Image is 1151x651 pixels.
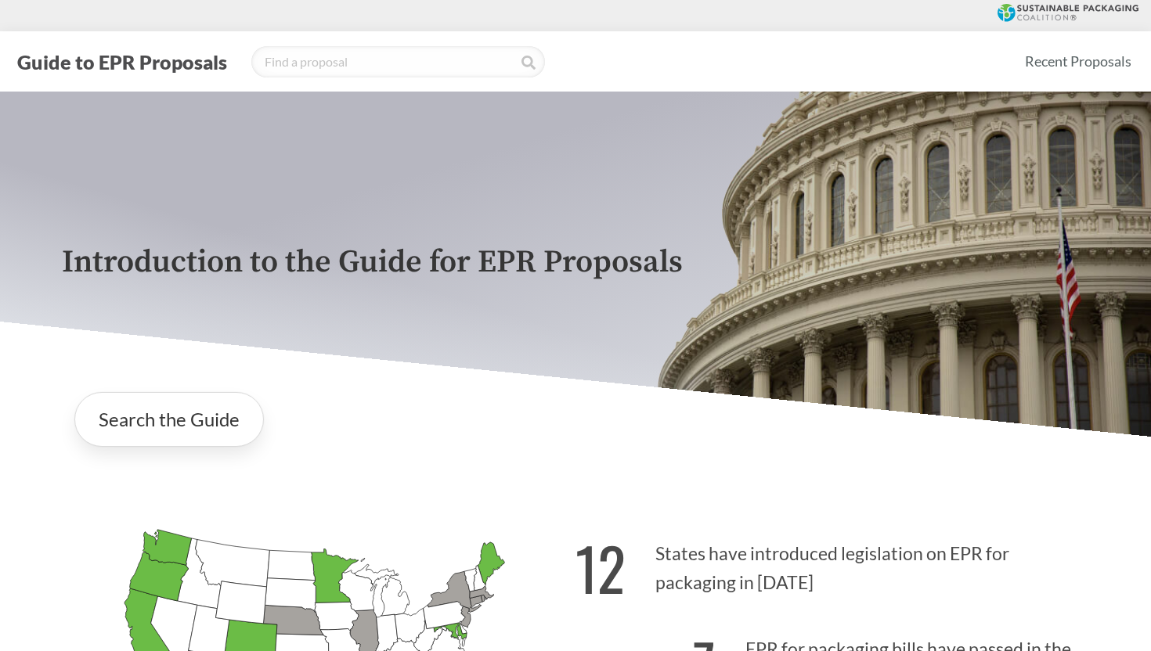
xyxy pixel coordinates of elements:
a: Recent Proposals [1018,44,1138,79]
input: Find a proposal [251,46,545,77]
p: States have introduced legislation on EPR for packaging in [DATE] [575,516,1089,612]
strong: 12 [575,524,626,611]
button: Guide to EPR Proposals [13,49,232,74]
a: Search the Guide [74,392,264,447]
p: Introduction to the Guide for EPR Proposals [62,245,1089,280]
